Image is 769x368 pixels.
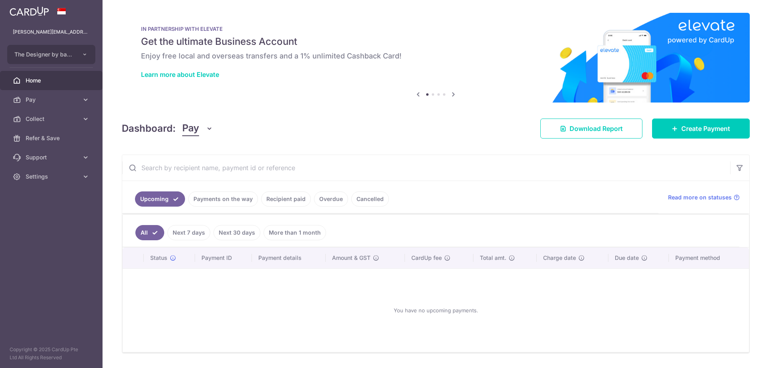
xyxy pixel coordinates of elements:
[135,191,185,207] a: Upcoming
[213,225,260,240] a: Next 30 days
[182,121,213,136] button: Pay
[570,124,623,133] span: Download Report
[135,225,164,240] a: All
[13,28,90,36] p: [PERSON_NAME][EMAIL_ADDRESS][DOMAIN_NAME]
[314,191,348,207] a: Overdue
[668,193,732,201] span: Read more on statuses
[681,124,730,133] span: Create Payment
[411,254,442,262] span: CardUp fee
[669,247,749,268] th: Payment method
[26,115,79,123] span: Collect
[10,6,49,16] img: CardUp
[252,247,326,268] th: Payment details
[141,70,219,78] a: Learn more about Elevate
[132,275,739,346] div: You have no upcoming payments.
[480,254,506,262] span: Total amt.
[122,13,750,103] img: Renovation banner
[7,45,95,64] button: The Designer by ban yew pte ltd
[668,193,740,201] a: Read more on statuses
[26,96,79,104] span: Pay
[141,51,731,61] h6: Enjoy free local and overseas transfers and a 1% unlimited Cashback Card!
[122,121,176,136] h4: Dashboard:
[26,134,79,142] span: Refer & Save
[540,119,642,139] a: Download Report
[195,247,252,268] th: Payment ID
[141,35,731,48] h5: Get the ultimate Business Account
[141,26,731,32] p: IN PARTNERSHIP WITH ELEVATE
[652,119,750,139] a: Create Payment
[332,254,370,262] span: Amount & GST
[14,50,74,58] span: The Designer by ban yew pte ltd
[150,254,167,262] span: Status
[261,191,311,207] a: Recipient paid
[188,191,258,207] a: Payments on the way
[26,76,79,84] span: Home
[26,153,79,161] span: Support
[351,191,389,207] a: Cancelled
[182,121,199,136] span: Pay
[615,254,639,262] span: Due date
[26,173,79,181] span: Settings
[264,225,326,240] a: More than 1 month
[167,225,210,240] a: Next 7 days
[122,155,730,181] input: Search by recipient name, payment id or reference
[543,254,576,262] span: Charge date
